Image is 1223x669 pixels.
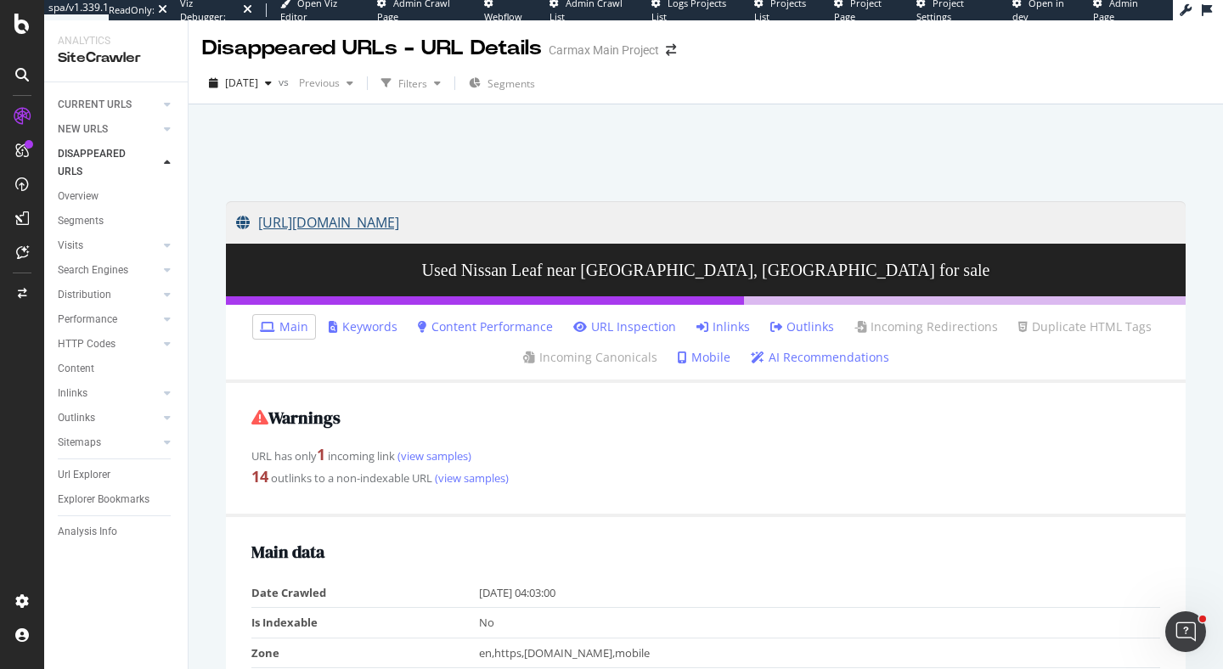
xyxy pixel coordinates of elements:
div: Outlinks [58,409,95,427]
span: 2025 Oct. 5th [225,76,258,90]
div: Carmax Main Project [549,42,659,59]
td: Zone [251,638,479,668]
div: Visits [58,237,83,255]
span: Webflow [484,10,522,23]
a: [URL][DOMAIN_NAME] [236,201,1175,244]
a: URL Inspection [573,318,676,335]
div: SiteCrawler [58,48,174,68]
td: No [479,608,1161,638]
a: Search Engines [58,261,159,279]
a: Keywords [329,318,397,335]
div: Filters [398,76,427,91]
a: AI Recommendations [751,349,889,366]
strong: 1 [317,444,325,464]
a: HTTP Codes [58,335,159,353]
a: Duplicate HTML Tags [1018,318,1152,335]
div: Url Explorer [58,466,110,484]
span: Previous [292,76,340,90]
td: en,https,[DOMAIN_NAME],mobile [479,638,1161,668]
button: Previous [292,70,360,97]
div: Distribution [58,286,111,304]
td: [DATE] 04:03:00 [479,578,1161,608]
a: Url Explorer [58,466,176,484]
div: Analysis Info [58,523,117,541]
div: NEW URLS [58,121,108,138]
a: Content [58,360,176,378]
a: Overview [58,188,176,205]
td: Date Crawled [251,578,479,608]
h2: Warnings [251,408,1160,427]
a: Segments [58,212,176,230]
div: Disappeared URLs - URL Details [202,34,542,63]
button: [DATE] [202,70,279,97]
a: Content Performance [418,318,553,335]
a: Explorer Bookmarks [58,491,176,509]
a: NEW URLS [58,121,159,138]
div: Content [58,360,94,378]
a: Outlinks [58,409,159,427]
a: Performance [58,311,159,329]
button: Filters [375,70,448,97]
div: arrow-right-arrow-left [666,44,676,56]
span: vs [279,75,292,89]
div: Performance [58,311,117,329]
a: Sitemaps [58,434,159,452]
a: Inlinks [58,385,159,402]
div: URL has only incoming link [251,444,1160,466]
a: CURRENT URLS [58,96,159,114]
div: CURRENT URLS [58,96,132,114]
h3: Used Nissan Leaf near [GEOGRAPHIC_DATA], [GEOGRAPHIC_DATA] for sale [226,244,1186,296]
td: Is Indexable [251,608,479,638]
div: Sitemaps [58,434,101,452]
div: HTTP Codes [58,335,116,353]
a: Outlinks [770,318,834,335]
a: Distribution [58,286,159,304]
strong: 14 [251,466,268,486]
button: Segments [462,70,542,97]
a: Visits [58,237,159,255]
div: ReadOnly: [109,3,155,17]
a: Incoming Canonicals [523,349,657,366]
div: DISAPPEARED URLS [58,145,144,181]
a: Main [260,318,308,335]
a: Mobile [678,349,730,366]
a: Incoming Redirections [854,318,998,335]
a: (view samples) [432,470,509,486]
div: Analytics [58,34,174,48]
div: Inlinks [58,385,87,402]
div: Explorer Bookmarks [58,491,149,509]
div: outlinks to a non-indexable URL [251,466,1160,488]
div: Segments [58,212,104,230]
div: Search Engines [58,261,128,279]
iframe: Intercom live chat [1165,611,1206,652]
a: (view samples) [395,448,471,464]
h2: Main data [251,543,1160,561]
div: Overview [58,188,99,205]
a: Analysis Info [58,523,176,541]
span: Segments [488,76,535,91]
a: DISAPPEARED URLS [58,145,159,181]
a: Inlinks [696,318,750,335]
